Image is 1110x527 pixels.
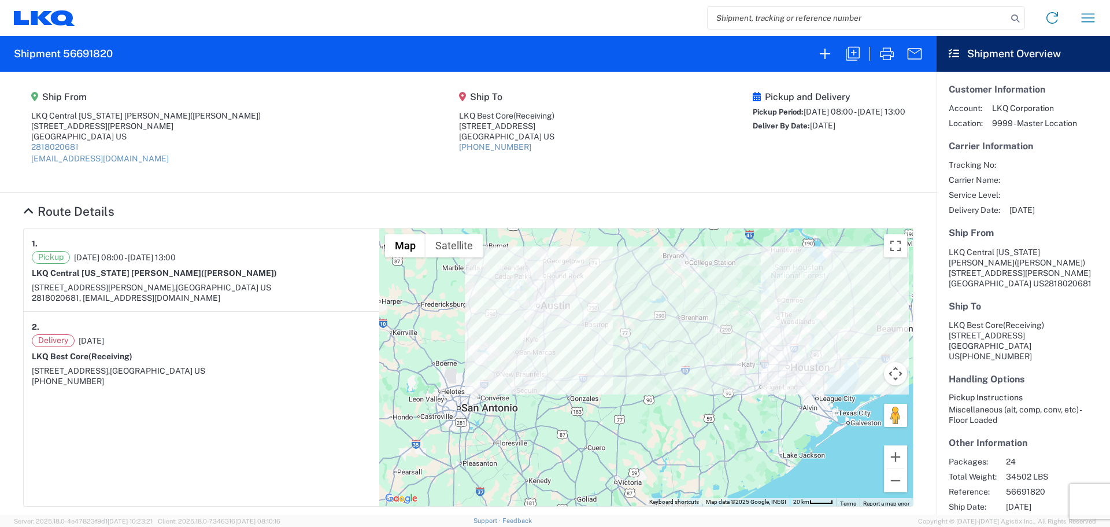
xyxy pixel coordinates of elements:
[949,456,997,467] span: Packages:
[708,7,1007,29] input: Shipment, tracking or reference number
[31,121,261,131] div: [STREET_ADDRESS][PERSON_NAME]
[108,518,153,525] span: [DATE] 10:23:21
[502,517,532,524] a: Feedback
[1006,487,1105,497] span: 56691820
[79,336,104,346] span: [DATE]
[863,500,909,507] a: Report a map error
[884,234,907,257] button: Toggle fullscreen view
[459,121,554,131] div: [STREET_ADDRESS]
[793,499,809,505] span: 20 km
[949,160,1000,170] span: Tracking No:
[949,320,1098,362] address: [GEOGRAPHIC_DATA] US
[949,437,1098,448] h5: Other Information
[949,404,1098,425] div: Miscellaneous (alt, comp, conv, etc) - Floor Loaded
[649,498,699,506] button: Keyboard shortcuts
[949,301,1098,312] h5: Ship To
[31,154,169,163] a: [EMAIL_ADDRESS][DOMAIN_NAME]
[385,234,425,257] button: Show street map
[74,252,176,263] span: [DATE] 08:00 - [DATE] 13:00
[949,84,1098,95] h5: Customer Information
[949,247,1098,289] address: [GEOGRAPHIC_DATA] US
[949,374,1098,385] h5: Handling Options
[513,111,554,120] span: (Receiving)
[949,205,1000,215] span: Delivery Date:
[949,227,1098,238] h5: Ship From
[884,469,907,492] button: Zoom out
[190,111,261,120] span: ([PERSON_NAME])
[201,268,277,278] span: ([PERSON_NAME])
[949,175,1000,185] span: Carrier Name:
[32,366,110,375] span: [STREET_ADDRESS],
[31,142,79,152] a: 2818020681
[31,110,261,121] div: LKQ Central [US_STATE] [PERSON_NAME]
[158,518,280,525] span: Client: 2025.18.0-7346316
[884,445,907,469] button: Zoom in
[1044,279,1091,288] span: 2818020681
[1006,502,1105,512] span: [DATE]
[176,283,271,292] span: [GEOGRAPHIC_DATA] US
[88,352,132,361] span: (Receiving)
[949,268,1091,278] span: [STREET_ADDRESS][PERSON_NAME]
[884,362,907,385] button: Map camera controls
[949,103,983,113] span: Account:
[32,376,371,386] div: [PHONE_NUMBER]
[949,393,1098,403] h6: Pickup Instructions
[32,352,132,361] strong: LKQ Best Core
[992,118,1077,128] span: 9999 - Master Location
[790,498,837,506] button: Map Scale: 20 km per 37 pixels
[884,404,907,427] button: Drag Pegman onto the map to open Street View
[32,293,371,303] div: 2818020681, [EMAIL_ADDRESS][DOMAIN_NAME]
[32,320,39,334] strong: 2.
[753,108,804,116] span: Pickup Period:
[949,248,1040,267] span: LKQ Central [US_STATE] [PERSON_NAME]
[804,107,905,116] span: [DATE] 08:00 - [DATE] 13:00
[960,352,1032,361] span: [PHONE_NUMBER]
[459,131,554,142] div: [GEOGRAPHIC_DATA] US
[1015,258,1085,267] span: ([PERSON_NAME])
[949,320,1044,340] span: LKQ Best Core [STREET_ADDRESS]
[949,487,997,497] span: Reference:
[1003,320,1044,330] span: (Receiving)
[753,121,810,130] span: Deliver By Date:
[32,251,70,264] span: Pickup
[706,499,786,505] span: Map data ©2025 Google, INEGI
[23,204,114,219] a: Hide Details
[1006,456,1105,467] span: 24
[31,91,261,102] h5: Ship From
[382,491,420,506] a: Open this area in Google Maps (opens a new window)
[31,131,261,142] div: [GEOGRAPHIC_DATA] US
[14,518,153,525] span: Server: 2025.18.0-4e47823f9d1
[473,517,502,524] a: Support
[32,334,75,347] span: Delivery
[992,103,1077,113] span: LKQ Corporation
[459,142,531,152] a: [PHONE_NUMBER]
[382,491,420,506] img: Google
[949,471,997,482] span: Total Weight:
[235,518,280,525] span: [DATE] 08:10:16
[753,91,905,102] h5: Pickup and Delivery
[459,110,554,121] div: LKQ Best Core
[425,234,483,257] button: Show satellite imagery
[32,283,176,292] span: [STREET_ADDRESS][PERSON_NAME],
[918,516,1096,526] span: Copyright © [DATE]-[DATE] Agistix Inc., All Rights Reserved
[810,121,835,130] span: [DATE]
[949,118,983,128] span: Location:
[1006,471,1105,482] span: 34502 LBS
[937,36,1110,72] header: Shipment Overview
[110,366,205,375] span: [GEOGRAPHIC_DATA] US
[949,502,997,512] span: Ship Date:
[949,190,1000,200] span: Service Level:
[949,141,1098,152] h5: Carrier Information
[1009,205,1035,215] span: [DATE]
[32,268,277,278] strong: LKQ Central [US_STATE] [PERSON_NAME]
[14,47,113,61] h2: Shipment 56691820
[840,500,856,507] a: Terms
[32,237,38,251] strong: 1.
[459,91,554,102] h5: Ship To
